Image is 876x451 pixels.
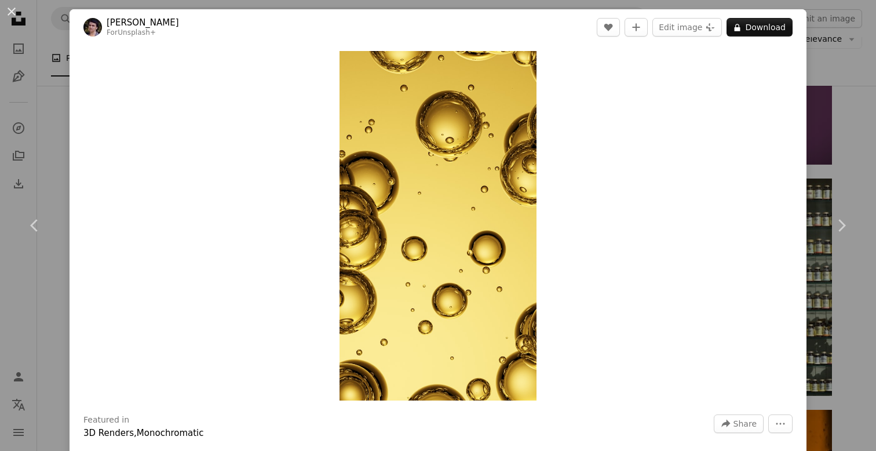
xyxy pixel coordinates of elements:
[107,17,179,28] a: [PERSON_NAME]
[652,18,722,37] button: Edit image
[625,18,648,37] button: Add to Collection
[137,428,204,438] a: Monochromatic
[83,18,102,37] img: Go to Rodion Kutsaiev's profile
[597,18,620,37] button: Like
[107,28,179,38] div: For
[340,51,536,401] button: Zoom in on this image
[806,170,876,281] a: Next
[118,28,156,37] a: Unsplash+
[134,428,137,438] span: ,
[83,428,134,438] a: 3D Renders
[83,414,129,426] h3: Featured in
[340,51,536,401] img: a close up of water bubbles on a yellow background
[714,414,764,433] button: Share this image
[768,414,793,433] button: More Actions
[733,415,757,432] span: Share
[727,18,793,37] button: Download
